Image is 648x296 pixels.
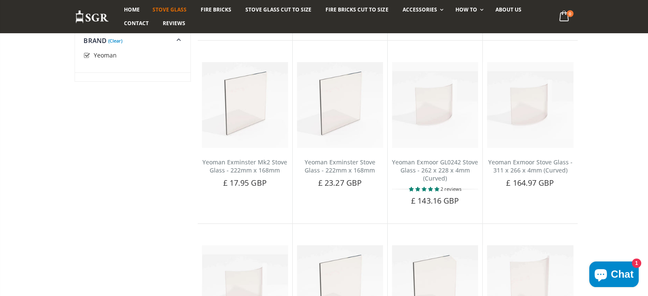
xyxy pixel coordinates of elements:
[239,3,318,17] a: Stove Glass Cut To Size
[153,6,187,13] span: Stove Glass
[118,17,155,30] a: Contact
[411,195,459,206] span: £ 143.16 GBP
[489,3,528,17] a: About us
[392,62,478,148] img: Yeoman Exmoor GL0242 stove glass
[108,40,122,42] a: (Clear)
[202,62,288,148] img: Yeoman Exminster Mk2 Stove Glass
[587,262,641,289] inbox-online-store-chat: Shopify online store chat
[455,6,477,13] span: How To
[567,10,573,17] span: 0
[223,178,267,188] span: £ 17.95 GBP
[84,36,107,45] span: Brand
[556,9,573,25] a: 0
[487,62,573,148] img: Yeoman Exmoor GL0242 stove glass
[245,6,311,13] span: Stove Glass Cut To Size
[409,186,441,192] span: 5.00 stars
[488,158,572,174] a: Yeoman Exmoor Stove Glass - 311 x 266 x 4mm (Curved)
[202,158,287,174] a: Yeoman Exminster Mk2 Stove Glass - 222mm x 168mm
[124,6,140,13] span: Home
[392,158,478,182] a: Yeoman Exmoor GL0242 Stove Glass - 262 x 228 x 4mm (Curved)
[94,51,117,59] span: Yeoman
[124,20,149,27] span: Contact
[163,20,185,27] span: Reviews
[325,6,388,13] span: Fire Bricks Cut To Size
[506,178,554,188] span: £ 164.97 GBP
[75,10,109,24] img: Stove Glass Replacement
[402,6,437,13] span: Accessories
[297,62,383,148] img: Yeoman Exminster Stove Glass - 222mm x 168mm
[146,3,193,17] a: Stove Glass
[118,3,146,17] a: Home
[305,158,375,174] a: Yeoman Exminster Stove Glass - 222mm x 168mm
[201,6,231,13] span: Fire Bricks
[449,3,488,17] a: How To
[495,6,521,13] span: About us
[318,178,362,188] span: £ 23.27 GBP
[194,3,238,17] a: Fire Bricks
[441,186,461,192] span: 2 reviews
[319,3,395,17] a: Fire Bricks Cut To Size
[156,17,192,30] a: Reviews
[396,3,447,17] a: Accessories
